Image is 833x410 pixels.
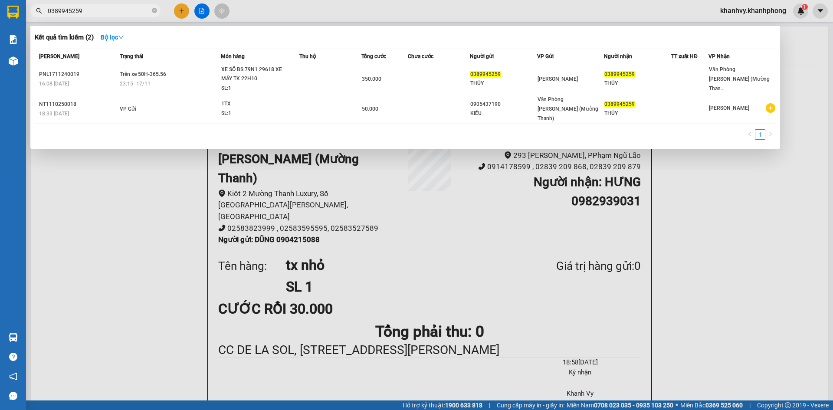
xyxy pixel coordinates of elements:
div: 1TX [221,99,286,109]
input: Tìm tên, số ĐT hoặc mã đơn [48,6,150,16]
span: 0389945259 [604,71,635,77]
span: Trạng thái [120,53,143,59]
span: Người nhận [604,53,632,59]
span: VP Gửi [537,53,554,59]
span: 18:33 [DATE] [39,111,69,117]
li: Next Page [765,129,776,140]
span: 16:08 [DATE] [39,81,69,87]
span: notification [9,372,17,380]
span: Thu hộ [299,53,316,59]
span: right [768,131,773,137]
span: [PERSON_NAME] [709,105,749,111]
div: THÚY [604,109,671,118]
span: down [118,34,124,40]
span: 350.000 [362,76,381,82]
h3: Kết quả tìm kiếm ( 2 ) [35,33,94,42]
div: KIỀU [470,109,537,118]
li: 0258 3823 999 , 0258 3823 998 [11,45,49,73]
button: right [765,129,776,140]
div: PNL1711240019 [39,70,117,79]
span: 50.000 [362,106,378,112]
span: close-circle [152,7,157,15]
span: TT xuất HĐ [671,53,698,59]
span: Tổng cước [361,53,386,59]
div: THÚY [604,79,671,88]
div: SL: 1 [221,109,286,118]
img: logo-vxr [7,6,19,19]
span: message [9,392,17,400]
img: solution-icon [9,35,18,44]
span: VP Gửi [120,106,136,112]
a: 1 [755,130,765,139]
span: 0389945259 [470,71,501,77]
div: XE SỐ BS 79N1 29618 XE MÁY TK 22H10 [221,65,286,84]
span: plus-circle [766,103,775,113]
span: question-circle [9,353,17,361]
span: Trên xe 50H-365.56 [120,71,166,77]
span: left [747,131,752,137]
div: THÚY [470,79,537,88]
div: 0905437190 [470,100,537,109]
img: warehouse-icon [9,56,18,66]
span: Người gửi [470,53,494,59]
span: close-circle [152,8,157,13]
li: Previous Page [744,129,755,140]
div: NT1110250018 [39,100,117,109]
span: Văn Phòng [PERSON_NAME] (Mường Thanh) [538,96,598,121]
span: 23:15 - 17/11 [120,81,151,87]
strong: Bộ lọc [101,34,124,41]
span: 0389945259 [604,101,635,107]
span: [PERSON_NAME] [538,76,578,82]
div: SL: 1 [221,84,286,93]
img: warehouse-icon [9,333,18,342]
span: Món hàng [221,53,245,59]
button: Bộ lọcdown [94,30,131,44]
button: left [744,129,755,140]
li: 1 [755,129,765,140]
span: Chưa cước [408,53,433,59]
span: Văn Phòng [PERSON_NAME] (Mường Than... [709,66,770,92]
span: search [36,8,42,14]
span: [PERSON_NAME] [39,53,79,59]
span: VP Nhận [708,53,730,59]
span: phone [11,46,17,52]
